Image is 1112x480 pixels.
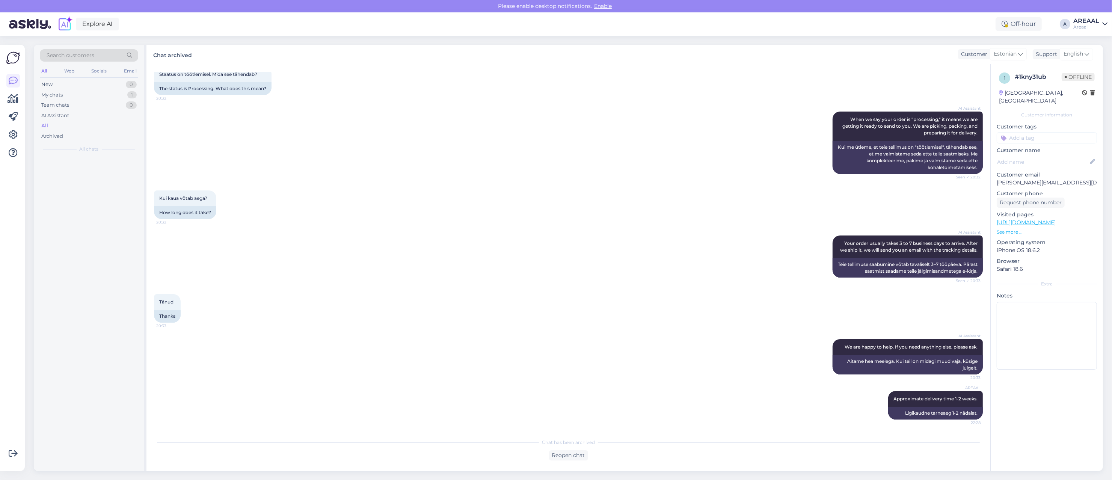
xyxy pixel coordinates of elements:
[41,122,48,130] div: All
[997,219,1056,226] a: [URL][DOMAIN_NAME]
[1062,73,1095,81] span: Offline
[1004,75,1005,81] span: 1
[833,141,983,174] div: Kui me ütleme, et teie tellimus on "töötlemisel", tähendab see, et me valmistame seda ette teile ...
[153,49,192,59] label: Chat archived
[952,278,981,284] span: Seen ✓ 20:33
[997,158,1088,166] input: Add name
[997,211,1097,219] p: Visited pages
[994,50,1017,58] span: Estonian
[997,246,1097,254] p: iPhone OS 18.6.2
[833,355,983,374] div: Aitame hea meelega. Kui teil on midagi muud vaja, küsige julgelt.
[126,81,137,88] div: 0
[845,344,978,350] span: We are happy to help. If you need anything else, please ask.
[888,407,983,420] div: Ligikaudne tarneaeg 1-2 nädalat.
[592,3,614,9] span: Enable
[958,50,987,58] div: Customer
[997,146,1097,154] p: Customer name
[997,132,1097,143] input: Add a tag
[159,299,174,305] span: Tänud
[997,292,1097,300] p: Notes
[952,174,981,180] span: Seen ✓ 20:32
[999,89,1082,105] div: [GEOGRAPHIC_DATA], [GEOGRAPHIC_DATA]
[997,257,1097,265] p: Browser
[57,16,73,32] img: explore-ai
[40,66,48,76] div: All
[156,323,184,329] span: 20:33
[997,171,1097,179] p: Customer email
[6,51,20,65] img: Askly Logo
[997,198,1065,208] div: Request phone number
[1073,18,1107,30] a: AREAALAreaal
[41,81,53,88] div: New
[41,112,69,119] div: AI Assistant
[154,82,272,95] div: The status is Processing. What does this mean?
[997,238,1097,246] p: Operating system
[952,229,981,235] span: AI Assistant
[1033,50,1057,58] div: Support
[122,66,138,76] div: Email
[90,66,108,76] div: Socials
[156,95,184,101] span: 20:32
[833,258,983,278] div: Teie tellimuse saabumine võtab tavaliselt 3–7 tööpäeva. Pärast saatmist saadame teile jälgimisand...
[1064,50,1083,58] span: English
[997,112,1097,118] div: Customer information
[1060,19,1070,29] div: A
[1073,24,1099,30] div: Areaal
[952,375,981,380] span: 20:33
[41,101,69,109] div: Team chats
[154,206,216,219] div: How long does it take?
[1015,72,1062,82] div: # 1kny31ub
[997,265,1097,273] p: Safari 18.6
[41,91,63,99] div: My chats
[952,333,981,339] span: AI Assistant
[80,146,99,152] span: All chats
[154,310,181,323] div: Thanks
[127,91,137,99] div: 1
[41,133,63,140] div: Archived
[840,240,979,253] span: Your order usually takes 3 to 7 business days to arrive. After we ship it, we will send you an em...
[997,229,1097,235] p: See more ...
[1073,18,1099,24] div: AREAAL
[126,101,137,109] div: 0
[893,396,978,402] span: Approximate delivery time 1-2 weeks.
[549,450,588,460] div: Reopen chat
[542,439,595,446] span: Chat has been archived
[76,18,119,30] a: Explore AI
[159,71,257,77] span: Staatus on töötlemisel. Mida see tähendab?
[159,195,207,201] span: Kui kaua võtab aega?
[63,66,76,76] div: Web
[156,219,184,225] span: 20:32
[997,179,1097,187] p: [PERSON_NAME][EMAIL_ADDRESS][DOMAIN_NAME]
[952,420,981,426] span: 22:28
[997,281,1097,287] div: Extra
[47,51,94,59] span: Search customers
[842,116,979,136] span: When we say your order is "processing," it means we are getting it ready to send to you. We are p...
[997,190,1097,198] p: Customer phone
[952,106,981,111] span: AI Assistant
[996,17,1042,31] div: Off-hour
[952,385,981,391] span: AREAAL
[997,123,1097,131] p: Customer tags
